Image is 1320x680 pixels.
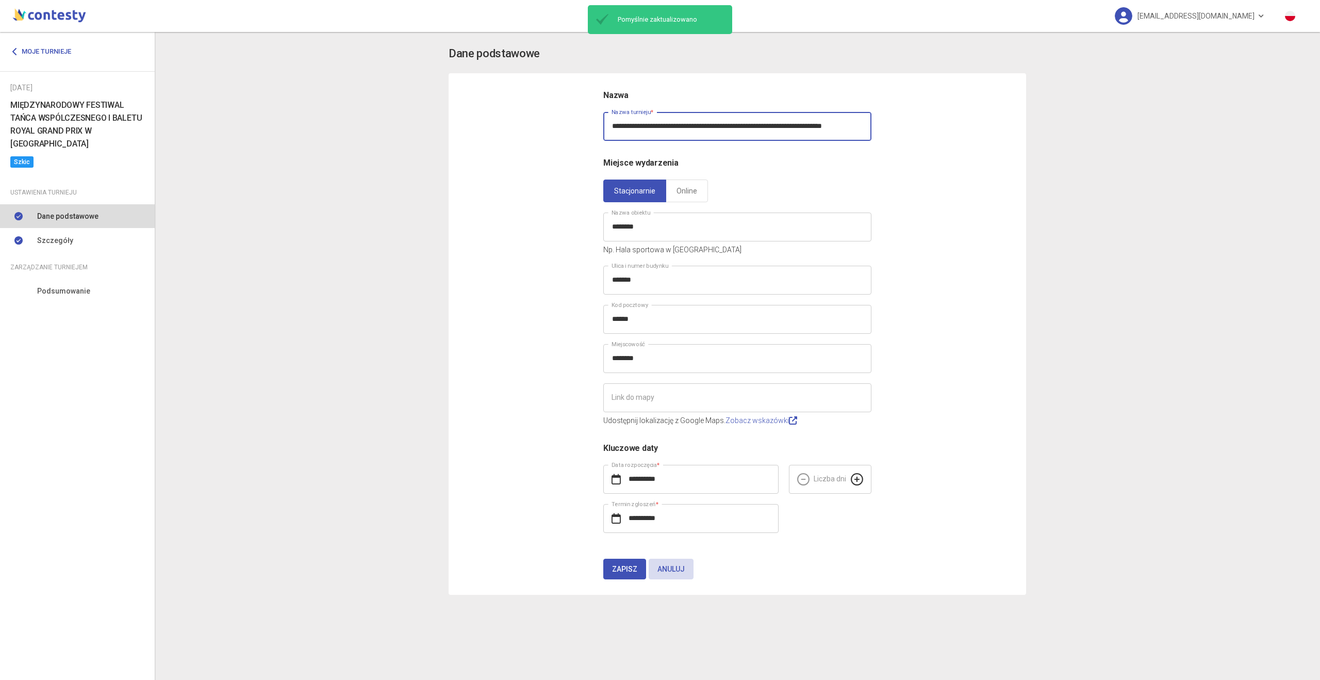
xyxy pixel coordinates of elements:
[449,45,1026,63] app-title: settings-basic.title
[603,244,871,255] p: Np. Hala sportowa w [GEOGRAPHIC_DATA]
[603,415,871,426] p: Udostępnij lokalizację z Google Maps.
[1137,5,1255,27] span: [EMAIL_ADDRESS][DOMAIN_NAME]
[603,443,658,453] span: Kluczowe daty
[10,187,144,198] div: Ustawienia turnieju
[10,82,144,93] div: [DATE]
[37,285,90,297] span: Podsumowanie
[603,90,629,100] span: Nazwa
[603,180,666,202] a: Stacjonarnie
[603,158,679,168] span: Miejsce wydarzenia
[666,180,708,202] a: Online
[613,15,728,24] span: Pomyślnie zaktualizowano
[10,99,144,151] h6: MIĘDZYNARODOWY FESTIWAL TAŃCA WSPÓLCZESNEGO I BALETU ROYAL GRAND PRIX W [GEOGRAPHIC_DATA]
[725,416,797,425] a: Zobacz wskazówki
[10,156,34,168] span: Szkic
[649,559,694,579] button: Anuluj
[603,559,646,579] button: Zapisz
[37,211,98,222] span: Dane podstawowe
[37,235,73,246] span: Szczegóły
[612,565,637,573] span: Zapisz
[10,42,79,61] a: Moje turnieje
[10,262,88,273] span: Zarządzanie turniejem
[449,45,540,63] h3: Dane podstawowe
